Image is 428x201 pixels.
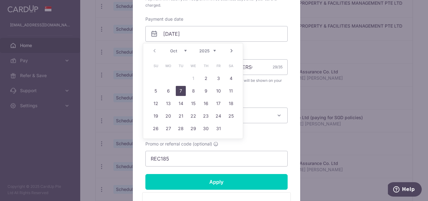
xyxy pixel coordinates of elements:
span: Monday [163,61,173,71]
a: 17 [213,98,223,108]
a: 10 [213,86,223,96]
a: 23 [201,111,211,121]
a: 2 [201,73,211,83]
a: Next [228,47,235,55]
a: 19 [151,111,161,121]
span: Friday [213,61,223,71]
a: 9 [201,86,211,96]
a: 30 [201,124,211,134]
span: Saturday [226,61,236,71]
span: Promo or referral code (optional) [145,141,212,147]
a: 24 [213,111,223,121]
a: 29 [188,124,198,134]
a: 27 [163,124,173,134]
a: 3 [213,73,223,83]
a: 22 [188,111,198,121]
a: 26 [151,124,161,134]
div: 29/35 [273,64,283,70]
input: DD / MM / YYYY [145,26,288,42]
a: 7 [176,86,186,96]
span: Thursday [201,61,211,71]
a: 16 [201,98,211,108]
a: 14 [176,98,186,108]
a: 6 [163,86,173,96]
a: 15 [188,98,198,108]
a: 8 [188,86,198,96]
a: 5 [151,86,161,96]
a: 18 [226,98,236,108]
span: Tuesday [176,61,186,71]
label: Payment due date [145,16,183,22]
a: 11 [226,86,236,96]
span: Sunday [151,61,161,71]
span: Wednesday [188,61,198,71]
input: Apply [145,174,288,190]
a: 31 [213,124,223,134]
a: 25 [226,111,236,121]
a: 20 [163,111,173,121]
a: 12 [151,98,161,108]
a: 13 [163,98,173,108]
a: 21 [176,111,186,121]
iframe: Opens a widget where you can find more information [388,182,422,198]
a: 4 [226,73,236,83]
a: 28 [176,124,186,134]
